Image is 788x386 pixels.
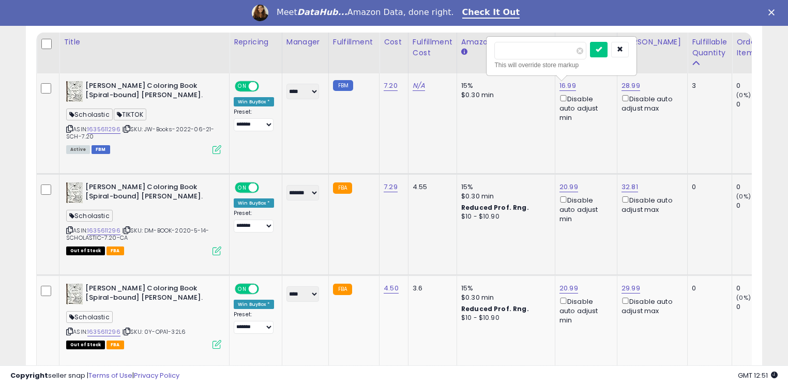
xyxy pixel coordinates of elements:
b: [PERSON_NAME] Coloring Book [Spiral-bound] [PERSON_NAME]. [85,81,211,103]
div: Manager [286,37,324,48]
div: Amazon Fees [461,37,551,48]
a: 29.99 [622,283,640,294]
div: 0 [736,100,778,109]
img: 61cGmRDuu1L._SL40_.jpg [66,182,83,203]
b: Reduced Prof. Rng. [461,304,529,313]
small: FBA [333,284,352,295]
img: Profile image for Georgie [252,5,268,21]
div: $10 - $10.90 [461,212,547,221]
span: ON [236,82,249,90]
span: OFF [257,183,274,192]
span: Scholastic [66,109,113,120]
div: Disable auto adjust min [559,296,609,326]
a: Privacy Policy [134,370,179,380]
span: FBM [92,145,110,154]
div: Disable auto adjust max [622,296,679,316]
span: | SKU: DM-BOOK-2020-5-14-SCHOLASTIC-7.20-CA [66,226,209,242]
span: FBA [107,341,124,349]
div: Cost [384,37,404,48]
a: 1635611296 [87,125,120,134]
b: [PERSON_NAME] Coloring Book [Spiral-bound] [PERSON_NAME]. [85,284,211,305]
div: 0 [692,284,724,293]
span: ON [236,183,249,192]
span: All listings currently available for purchase on Amazon [66,145,90,154]
i: DataHub... [297,7,347,17]
strong: Copyright [10,370,48,380]
small: (0%) [736,192,751,200]
div: 15% [461,81,547,90]
a: 1635611296 [87,226,120,235]
div: Ordered Items [736,37,774,58]
a: 16.99 [559,81,576,91]
a: 4.50 [384,283,399,294]
div: Disable auto adjust max [622,194,679,214]
div: $0.30 min [461,293,547,302]
span: TIKTOK [114,109,146,120]
small: FBA [333,182,352,194]
div: 3.6 [413,284,449,293]
span: OFF [257,284,274,293]
small: FBM [333,80,353,91]
a: 28.99 [622,81,640,91]
div: 0 [692,182,724,192]
div: 3 [692,81,724,90]
div: Win BuyBox * [234,300,274,309]
div: 4.55 [413,182,449,192]
a: Check It Out [462,7,520,19]
a: 7.29 [384,182,398,192]
div: Win BuyBox * [234,97,274,106]
div: Disable auto adjust min [559,93,609,123]
span: All listings that are currently out of stock and unavailable for purchase on Amazon [66,341,105,349]
span: Scholastic [66,311,113,323]
small: Amazon Fees. [461,48,467,57]
div: Fulfillment Cost [413,37,452,58]
span: ON [236,284,249,293]
img: 61cGmRDuu1L._SL40_.jpg [66,284,83,304]
span: 2025-09-12 12:51 GMT [738,370,778,380]
div: Preset: [234,109,274,132]
div: $0.30 min [461,192,547,201]
div: This will override store markup [494,60,629,70]
div: $0.30 min [461,90,547,100]
a: 20.99 [559,182,578,192]
div: 0 [736,81,778,90]
div: Disable auto adjust max [622,93,679,113]
span: All listings that are currently out of stock and unavailable for purchase on Amazon [66,246,105,255]
div: Win BuyBox * [234,198,274,208]
div: 0 [736,201,778,210]
div: Repricing [234,37,278,48]
span: Scholastic [66,210,113,222]
a: 32.81 [622,182,638,192]
a: 1635611296 [87,328,120,336]
a: 7.20 [384,81,398,91]
div: Fulfillable Quantity [692,37,728,58]
div: Title [64,37,225,48]
span: OFF [257,82,274,90]
div: ASIN: [66,284,221,348]
span: FBA [107,246,124,255]
span: | SKU: 0Y-OPA1-32L6 [122,328,186,336]
b: Reduced Prof. Rng. [461,203,529,212]
a: 20.99 [559,283,578,294]
div: 0 [736,302,778,312]
a: N/A [413,81,425,91]
a: Terms of Use [88,370,132,380]
div: 15% [461,182,547,192]
span: | SKU: JW-Books-2022-06-21-SCH-7.20 [66,125,215,141]
div: $10 - $10.90 [461,314,547,322]
small: (0%) [736,294,751,302]
div: Preset: [234,210,274,233]
th: CSV column name: cust_attr_1_Manager [282,33,328,73]
div: ASIN: [66,81,221,153]
div: seller snap | | [10,371,179,381]
div: 15% [461,284,547,293]
div: 0 [736,284,778,293]
small: (0%) [736,91,751,99]
div: [PERSON_NAME] [622,37,683,48]
img: 61cGmRDuu1L._SL40_.jpg [66,81,83,102]
b: [PERSON_NAME] Coloring Book [Spiral-bound] [PERSON_NAME]. [85,182,211,204]
div: Disable auto adjust min [559,194,609,224]
div: 0 [736,182,778,192]
div: Preset: [234,311,274,334]
div: Meet Amazon Data, done right. [277,7,454,18]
